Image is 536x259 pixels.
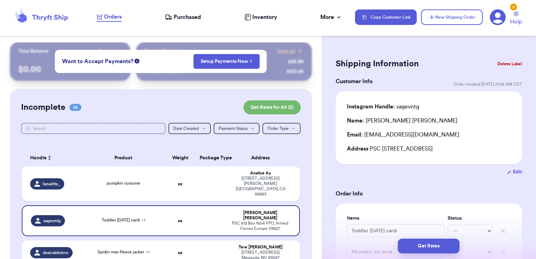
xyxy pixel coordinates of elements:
[69,104,81,111] span: 38
[320,13,342,21] div: More
[43,218,61,224] span: sagevntg
[347,131,511,139] div: [EMAIL_ADDRESS][DOMAIN_NAME]
[165,13,201,21] a: Purchased
[347,118,364,124] span: Name:
[18,64,122,75] p: $ 0.00
[277,48,303,55] a: View all
[107,181,140,185] span: pumpkin costume
[243,100,301,114] button: Get Rates for All (2)
[490,9,506,25] a: 5
[288,58,303,65] div: $ 45.99
[347,146,368,152] span: Address
[193,54,260,69] button: Setup Payments Now
[495,56,525,72] button: Delete Label
[244,13,277,21] a: Inventory
[96,13,122,22] a: Orders
[510,12,522,26] a: Help
[229,221,291,231] div: PSC 812 Box 1654 FPO , Armed Forces Europe 09627
[43,181,60,187] span: lanasfits_
[347,215,445,222] label: Items
[229,245,292,250] div: Tere [PERSON_NAME]
[507,168,522,175] button: Edit
[173,126,199,131] span: Date Created
[347,132,363,138] span: Email:
[30,154,47,162] span: Handle
[277,48,295,55] span: View all
[229,171,292,176] div: Analise Ay
[174,13,201,21] span: Purchased
[178,219,182,223] strong: oz
[214,123,260,134] button: Payment Status
[448,215,493,222] label: Status
[225,150,300,166] th: Address
[398,239,460,253] button: Get Rates
[165,150,195,166] th: Weight
[336,190,522,198] h3: Order Info
[347,104,395,109] span: Instagram Handle:
[141,218,145,222] span: + 1
[102,218,145,222] span: Toddler [DATE] cardi
[421,9,483,25] button: New Shipping Order
[229,210,291,221] div: [PERSON_NAME] [PERSON_NAME]
[145,48,183,55] p: Recent Payments
[201,58,252,65] a: Setup Payments Now
[62,57,133,66] span: Want to Accept Payments?
[104,13,122,21] span: Orders
[81,150,165,166] th: Product
[21,102,65,113] h2: Incomplete
[18,48,48,55] p: Total Balance
[347,102,419,111] div: sagevntg
[267,126,289,131] span: Order Type
[454,81,522,87] span: Order created: [DATE] 01:26 AM CDT
[510,18,522,26] span: Help
[178,182,182,186] strong: oz
[219,126,248,131] span: Payment Status
[195,150,225,166] th: Package Type
[336,77,373,86] h3: Customer Info
[98,250,149,254] span: Spider man fleece jacket
[178,251,182,255] strong: oz
[287,68,303,75] div: $ 123.45
[252,13,277,21] span: Inventory
[262,123,301,134] button: Order Type
[168,123,211,134] button: Date Created
[47,154,52,162] button: Sort ascending
[99,48,122,55] a: Payout
[336,58,419,69] h2: Shipping Information
[99,48,114,55] span: Payout
[146,250,149,254] span: + 1
[347,145,511,153] div: PSC [STREET_ADDRESS]
[347,117,457,125] div: [PERSON_NAME] [PERSON_NAME]
[21,123,166,134] input: Search
[229,176,292,197] div: [STREET_ADDRESS][PERSON_NAME] [GEOGRAPHIC_DATA] , CA 92683
[355,9,417,25] button: Copy Customer Link
[510,4,517,11] div: 5
[43,250,68,255] span: desirabletere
